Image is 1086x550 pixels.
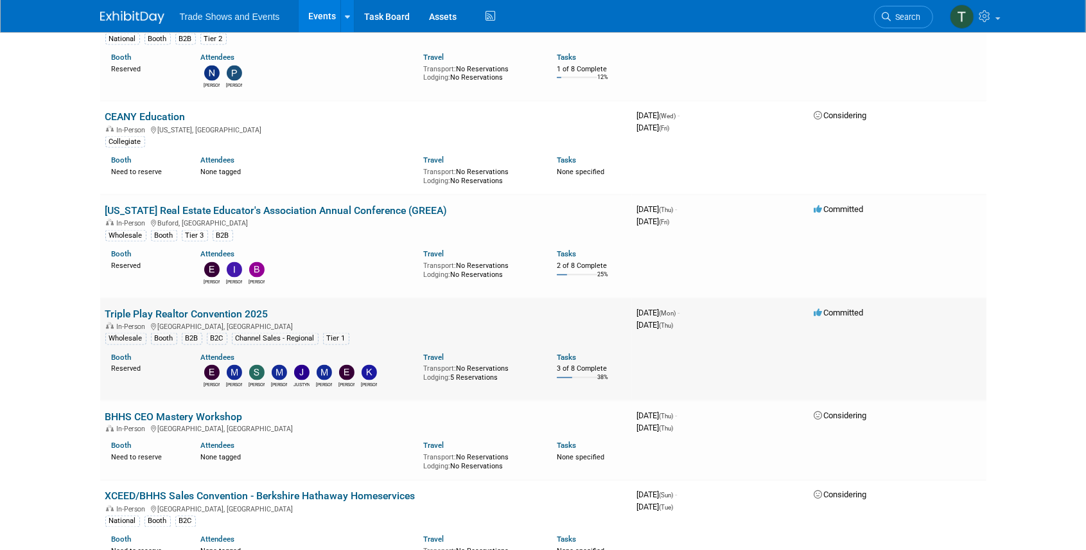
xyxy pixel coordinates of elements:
span: (Mon) [660,310,676,317]
img: Maurice Vincent [227,365,242,380]
span: In-Person [117,425,150,434]
a: Tasks [557,53,576,62]
a: Travel [423,249,444,258]
td: 25% [597,271,608,288]
span: Transport: [423,454,456,462]
a: Attendees [200,249,234,258]
div: No Reservations No Reservations [423,259,538,279]
span: [DATE] [637,320,674,330]
div: Wholesale [105,333,146,344]
a: Attendees [200,155,234,164]
span: [DATE] [637,111,680,120]
div: JUSTYNA KOSTEK [293,380,310,388]
img: Erin Shepard [204,365,220,380]
a: Booth [112,353,132,362]
div: [US_STATE], [GEOGRAPHIC_DATA] [105,124,627,134]
div: Erin Shepard [204,278,220,285]
div: Kevin Miller [361,380,377,388]
div: National [105,33,140,45]
a: CEANY Education [105,111,186,123]
div: Tier 3 [182,230,208,242]
div: Channel Sales - Regional [232,333,319,344]
td: 12% [597,74,608,91]
span: In-Person [117,323,150,331]
span: [DATE] [637,502,674,512]
a: Travel [423,441,444,450]
a: Booth [112,249,132,258]
a: Search [874,6,933,28]
span: [DATE] [637,308,680,317]
img: In-Person Event [106,323,114,329]
span: (Fri) [660,218,670,226]
div: Moises Lemus [316,380,332,388]
span: Lodging: [423,271,450,279]
div: Tier 1 [323,333,349,344]
img: In-Person Event [106,219,114,226]
a: Attendees [200,441,234,450]
div: Buford, [GEOGRAPHIC_DATA] [105,217,627,227]
span: Transport: [423,364,456,373]
div: Tier 2 [200,33,227,45]
div: Need to reserve [112,451,182,463]
img: Nate McCombs [204,66,220,81]
a: Tasks [557,155,576,164]
img: Ellie Matthai [339,365,355,380]
span: Transport: [423,262,456,270]
a: BHHS CEO Mastery Workshop [105,411,243,423]
span: (Sun) [660,492,674,499]
div: Erin Shepard [204,380,220,388]
div: 2 of 8 Complete [557,262,627,271]
div: Ivey Turner [226,278,242,285]
a: Booth [112,441,132,450]
div: Ellie Matthai [338,380,355,388]
a: Triple Play Realtor Convention 2025 [105,308,268,320]
span: Lodging: [423,177,450,185]
span: (Wed) [660,112,676,120]
span: Considering [814,411,867,420]
a: Tasks [557,353,576,362]
span: (Thu) [660,206,674,213]
div: Maurice Vincent [226,380,242,388]
a: Tasks [557,535,576,544]
span: [DATE] [637,411,678,420]
span: (Thu) [660,412,674,420]
span: - [676,204,678,214]
img: Peter Hannun [227,66,242,81]
span: - [678,308,680,317]
div: Booth [145,516,171,528]
a: Attendees [200,353,234,362]
a: XCEED/BHHS Sales Convention - Berkshire Hathaway Homeservices [105,490,416,502]
div: No Reservations 5 Reservations [423,362,538,382]
img: Kevin Miller [362,365,377,380]
span: None specified [557,454,604,462]
div: [GEOGRAPHIC_DATA], [GEOGRAPHIC_DATA] [105,423,627,434]
span: (Fri) [660,125,670,132]
td: 38% [597,374,608,391]
span: Committed [814,308,864,317]
div: Barbara Wilkinson [249,278,265,285]
div: Booth [151,333,177,344]
img: Erin Shepard [204,262,220,278]
a: Attendees [200,535,234,544]
span: [DATE] [637,123,670,132]
span: [DATE] [637,204,678,214]
div: No Reservations No Reservations [423,62,538,82]
span: Search [891,12,921,22]
div: Collegiate [105,136,145,148]
span: In-Person [117,126,150,134]
span: [DATE] [637,490,678,500]
div: Reserved [112,362,182,373]
img: Moises Lemus [317,365,332,380]
span: (Thu) [660,425,674,432]
span: Lodging: [423,373,450,382]
div: Mike Schalk [271,380,287,388]
img: In-Person Event [106,425,114,432]
span: Transport: [423,65,456,73]
span: None specified [557,168,604,176]
span: (Thu) [660,322,674,329]
a: Booth [112,53,132,62]
span: Considering [814,490,867,500]
a: Attendees [200,53,234,62]
div: Samuel Lofton [249,380,265,388]
span: - [676,490,678,500]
